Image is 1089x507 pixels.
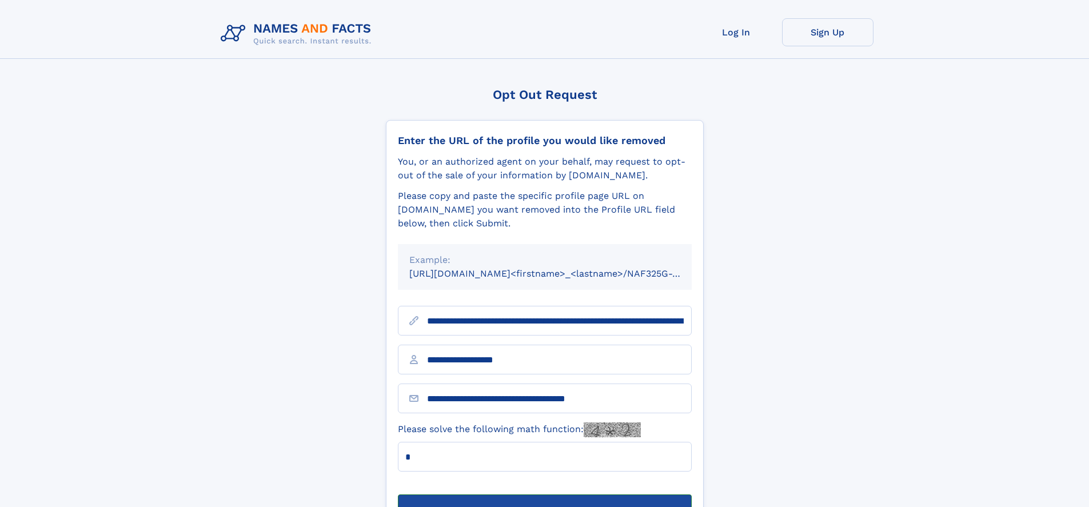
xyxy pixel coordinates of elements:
[398,134,692,147] div: Enter the URL of the profile you would like removed
[386,87,704,102] div: Opt Out Request
[216,18,381,49] img: Logo Names and Facts
[409,253,680,267] div: Example:
[691,18,782,46] a: Log In
[409,268,713,279] small: [URL][DOMAIN_NAME]<firstname>_<lastname>/NAF325G-xxxxxxxx
[782,18,873,46] a: Sign Up
[398,155,692,182] div: You, or an authorized agent on your behalf, may request to opt-out of the sale of your informatio...
[398,189,692,230] div: Please copy and paste the specific profile page URL on [DOMAIN_NAME] you want removed into the Pr...
[398,422,641,437] label: Please solve the following math function:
